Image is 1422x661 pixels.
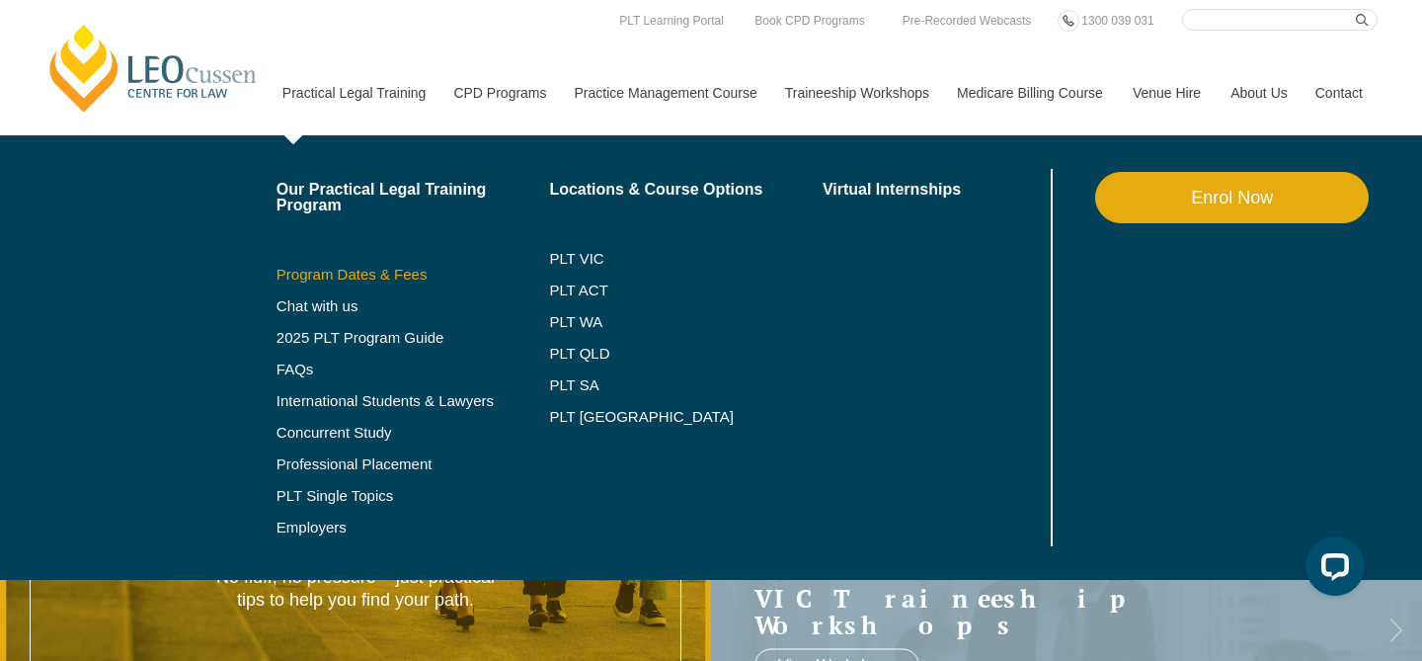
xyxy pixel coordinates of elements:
[614,10,729,32] a: PLT Learning Portal
[560,50,770,135] a: Practice Management Course
[438,50,559,135] a: CPD Programs
[750,10,869,32] a: Book CPD Programs
[1118,50,1216,135] a: Venue Hire
[549,251,823,267] a: PLT VIC
[549,314,773,330] a: PLT WA
[1095,172,1369,223] a: Enrol Now
[276,456,550,472] a: Professional Placement
[276,330,501,346] a: 2025 PLT Program Guide
[268,50,439,135] a: Practical Legal Training
[276,520,550,536] a: Employers
[1076,10,1158,32] a: 1300 039 031
[549,346,823,362] a: PLT QLD
[549,409,823,425] a: PLT [GEOGRAPHIC_DATA]
[1081,14,1153,28] span: 1300 039 031
[823,182,1047,198] a: Virtual Internships
[549,377,823,393] a: PLT SA
[754,584,1339,638] a: VIC Traineeship Workshops
[549,283,823,298] a: PLT ACT
[276,362,550,377] a: FAQs
[549,182,823,198] a: Locations & Course Options
[276,393,550,409] a: International Students & Lawyers
[1301,50,1378,135] a: Contact
[770,50,942,135] a: Traineeship Workshops
[898,10,1037,32] a: Pre-Recorded Webcasts
[942,50,1118,135] a: Medicare Billing Course
[276,298,550,314] a: Chat with us
[44,22,263,115] a: [PERSON_NAME] Centre for Law
[276,488,550,504] a: PLT Single Topics
[276,267,550,283] a: Program Dates & Fees
[1290,529,1373,612] iframe: LiveChat chat widget
[276,425,550,441] a: Concurrent Study
[213,566,498,613] p: No fluff, no pressure – just practical tips to help you find your path.
[1216,50,1301,135] a: About Us
[276,182,550,213] a: Our Practical Legal Training Program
